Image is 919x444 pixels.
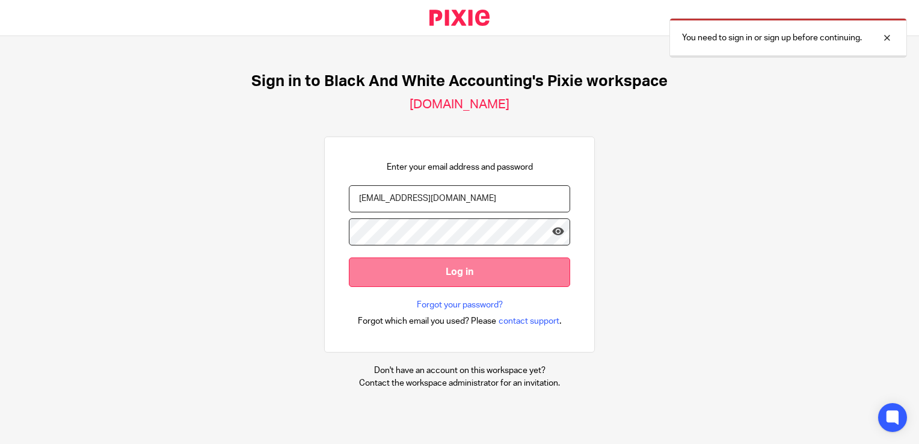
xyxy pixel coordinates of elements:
[349,185,570,212] input: name@example.com
[410,97,509,113] h2: [DOMAIN_NAME]
[358,315,496,327] span: Forgot which email you used? Please
[387,161,533,173] p: Enter your email address and password
[499,315,559,327] span: contact support
[682,32,862,44] p: You need to sign in or sign up before continuing.
[359,365,560,377] p: Don't have an account on this workspace yet?
[358,314,562,328] div: .
[359,377,560,389] p: Contact the workspace administrator for an invitation.
[417,299,503,311] a: Forgot your password?
[251,72,668,91] h1: Sign in to Black And White Accounting's Pixie workspace
[349,257,570,287] input: Log in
